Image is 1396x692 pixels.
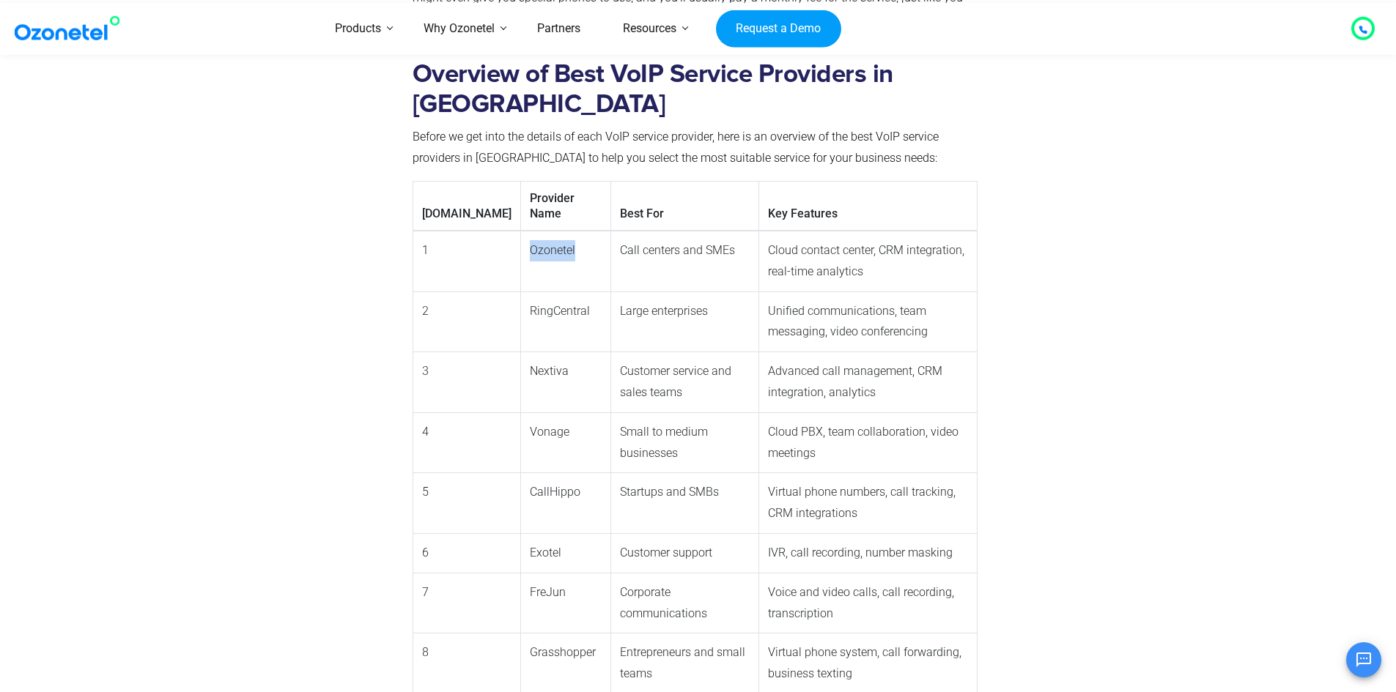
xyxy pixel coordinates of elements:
td: RingCentral [520,291,611,352]
td: Virtual phone numbers, call tracking, CRM integrations [759,473,978,534]
td: Call centers and SMEs [611,231,759,291]
a: Products [314,3,402,55]
td: CallHippo [520,473,611,534]
strong: Overview of Best VoIP Service Providers in [GEOGRAPHIC_DATA] [413,62,893,117]
td: Small to medium businesses [611,412,759,473]
td: 1 [413,231,520,291]
th: [DOMAIN_NAME] [413,182,520,231]
th: Best For [611,182,759,231]
td: Customer support [611,533,759,573]
td: Startups and SMBs [611,473,759,534]
a: Partners [516,3,602,55]
td: Voice and video calls, call recording, transcription [759,573,978,633]
a: Request a Demo [716,10,841,48]
td: Corporate communications [611,573,759,633]
td: Customer service and sales teams [611,352,759,413]
td: Cloud contact center, CRM integration, real-time analytics [759,231,978,291]
td: IVR, call recording, number masking [759,533,978,573]
td: 6 [413,533,520,573]
td: 5 [413,473,520,534]
button: Open chat [1346,642,1381,677]
a: Why Ozonetel [402,3,516,55]
td: Ozonetel [520,231,611,291]
td: 7 [413,573,520,633]
td: Nextiva [520,352,611,413]
td: 2 [413,291,520,352]
td: Large enterprises [611,291,759,352]
td: Cloud PBX, team collaboration, video meetings [759,412,978,473]
td: Exotel [520,533,611,573]
td: Vonage [520,412,611,473]
td: FreJun [520,573,611,633]
td: 3 [413,352,520,413]
td: Advanced call management, CRM integration, analytics [759,352,978,413]
td: Unified communications, team messaging, video conferencing [759,291,978,352]
a: Resources [602,3,698,55]
span: Before we get into the details of each VoIP service provider, here is an overview of the best VoI... [413,130,939,165]
td: 4 [413,412,520,473]
th: Key Features [759,182,978,231]
th: Provider Name [520,182,611,231]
